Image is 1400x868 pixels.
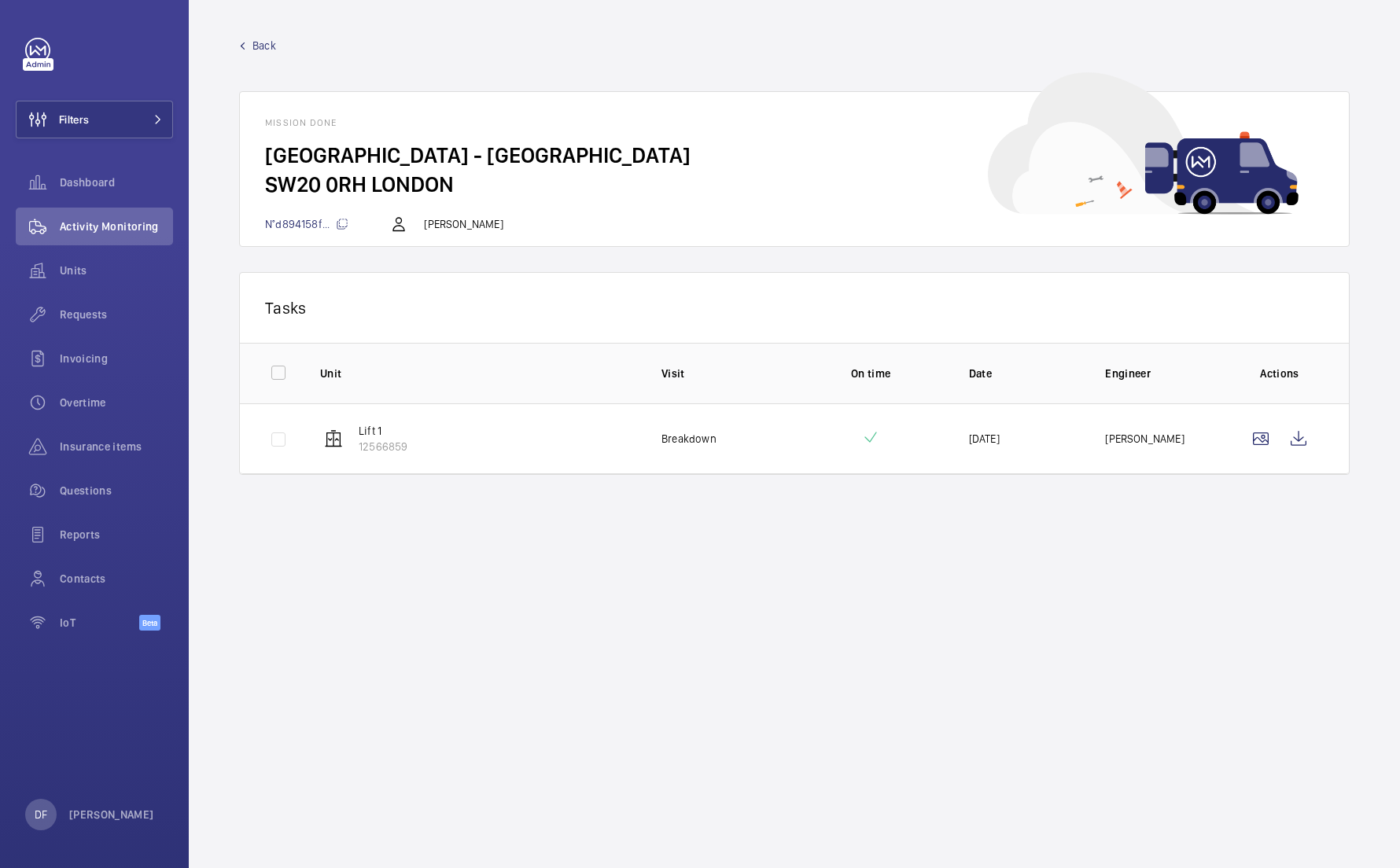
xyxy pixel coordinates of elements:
span: Reports [60,527,173,542]
h1: Mission done [265,117,1324,128]
span: Dashboard [60,175,173,190]
p: [PERSON_NAME] [1105,431,1184,447]
span: Requests [60,307,173,322]
p: Actions [1242,366,1317,381]
p: On time [798,366,944,381]
h2: [GEOGRAPHIC_DATA] - [GEOGRAPHIC_DATA] [265,141,1324,170]
span: Filters [59,112,89,127]
p: DF [35,807,47,822]
span: N°d894158f... [265,218,348,230]
span: Questions [60,483,173,498]
p: 12566859 [359,439,407,454]
p: Lift 1 [359,423,407,439]
p: [DATE] [969,431,1000,447]
span: Units [60,263,173,278]
span: Insurance items [60,439,173,454]
span: Activity Monitoring [60,219,173,234]
img: elevator.svg [324,429,343,448]
span: Overtime [60,395,173,410]
p: [PERSON_NAME] [69,807,154,822]
p: [PERSON_NAME] [424,216,503,232]
p: Unit [320,366,636,381]
span: Back [252,38,276,53]
span: Contacts [60,571,173,587]
p: Engineer [1105,366,1217,381]
p: Breakdown [661,431,717,447]
button: Filters [16,101,173,138]
span: IoT [60,615,139,631]
span: Invoicing [60,351,173,366]
h2: SW20 0RH LONDON [265,170,1324,199]
p: Date [969,366,1081,381]
span: Beta [139,615,160,631]
p: Visit [661,366,773,381]
img: car delivery [988,72,1299,215]
p: Tasks [265,298,1324,318]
